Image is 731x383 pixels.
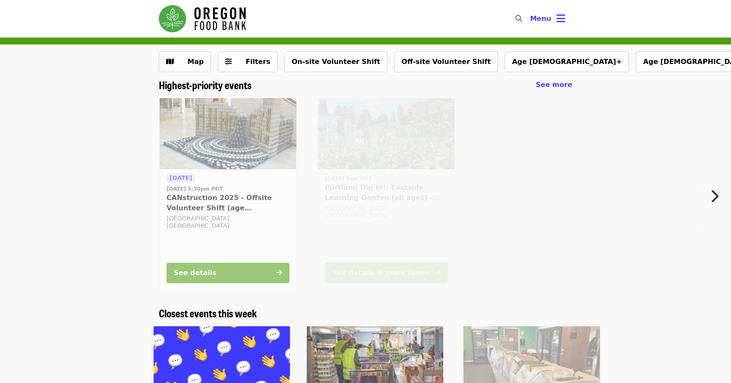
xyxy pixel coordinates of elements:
[167,215,289,229] div: [GEOGRAPHIC_DATA], [GEOGRAPHIC_DATA]
[325,205,448,219] div: [GEOGRAPHIC_DATA], [GEOGRAPHIC_DATA]
[318,98,455,170] img: Portland Dig In!: Eastside Learning Garden (all ages) - Aug/Sept/Oct organized by Oregon Food Bank
[160,98,296,170] img: CANstruction 2025 - Offsite Volunteer Shift (age 16+) organized by Oregon Food Bank
[166,58,174,66] i: map icon
[536,80,572,90] a: See more
[556,12,565,25] i: bars icon
[710,188,719,204] i: chevron-right icon
[152,307,579,319] div: Closest events this week
[167,193,289,213] span: CANstruction 2025 - Offsite Volunteer Shift (age [DEMOGRAPHIC_DATA]+)
[246,58,270,66] span: Filters
[187,58,204,66] span: Map
[527,9,534,29] input: Search
[159,79,251,91] a: Highest-priority events
[159,5,246,32] img: Oregon Food Bank - Home
[332,268,429,278] div: See details & more times
[515,15,522,23] i: search icon
[536,81,572,89] span: See more
[170,174,192,181] span: [DATE]
[325,175,372,183] time: [DATE] 9am PDT
[530,15,551,23] span: Menu
[276,269,282,277] i: arrow-right icon
[159,307,257,319] a: Closest events this week
[174,268,216,278] div: See details
[523,9,572,29] button: Toggle account menu
[325,263,448,283] button: See details & more times
[703,184,731,208] button: Next item
[318,98,455,290] a: See details for "Portland Dig In!: Eastside Learning Garden (all ages) - Aug/Sept/Oct"
[159,77,251,92] span: Highest-priority events
[159,52,211,72] button: Show map view
[167,185,223,193] time: [DATE] 5:30pm PDT
[218,52,278,72] button: Filters (0 selected)
[435,269,441,277] i: arrow-right icon
[159,305,257,320] span: Closest events this week
[152,79,579,91] div: Highest-priority events
[325,183,448,203] span: Portland Dig In!: Eastside Learning Garden (all ages) - Aug/Sept/Oct
[225,58,232,66] i: sliders-h icon
[167,263,289,283] button: See details
[284,52,387,72] button: On-site Volunteer Shift
[160,98,296,290] a: See details for "CANstruction 2025 - Offsite Volunteer Shift (age 16+)"
[394,52,498,72] button: Off-site Volunteer Shift
[505,52,629,72] button: Age [DEMOGRAPHIC_DATA]+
